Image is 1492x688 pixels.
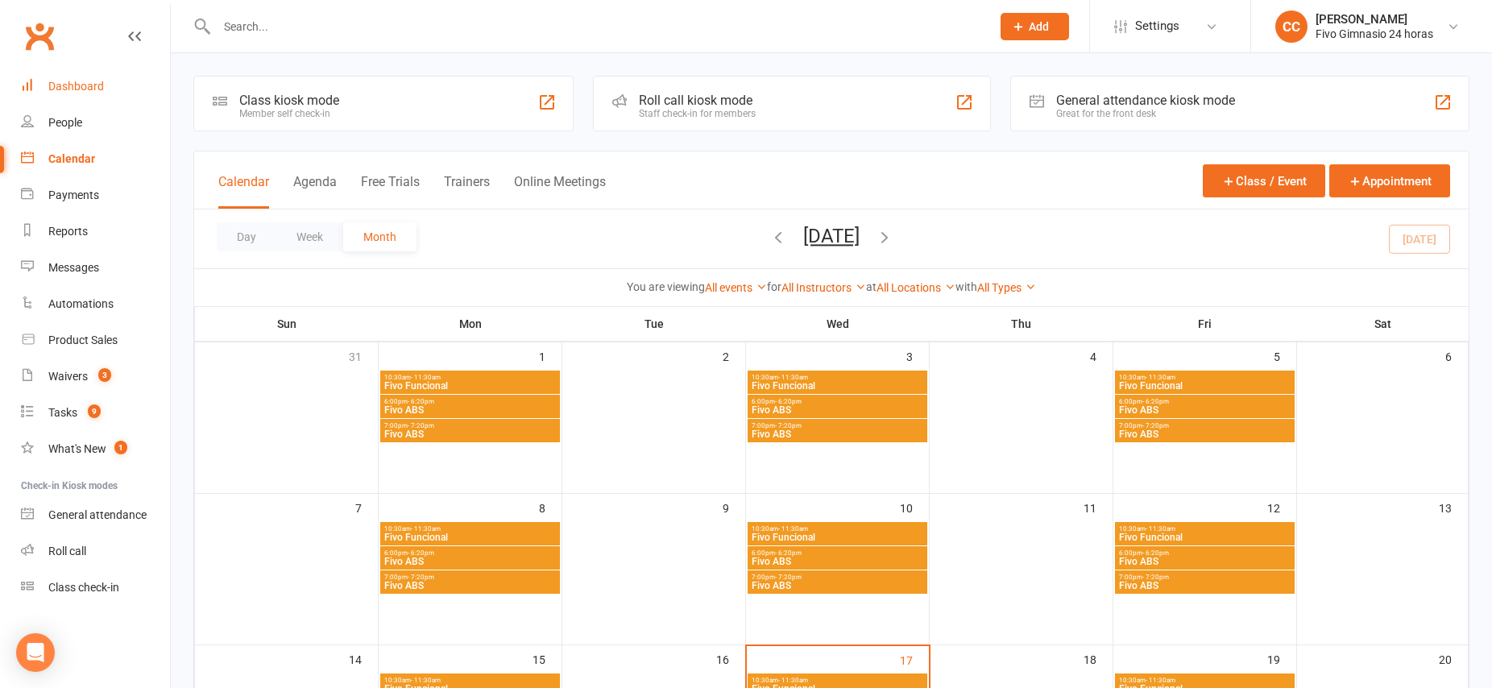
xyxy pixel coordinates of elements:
[1439,494,1468,520] div: 13
[218,174,269,209] button: Calendar
[1316,12,1433,27] div: [PERSON_NAME]
[723,342,745,369] div: 2
[751,429,924,439] span: Fivo ABS
[383,398,557,405] span: 6:00pm
[383,422,557,429] span: 7:00pm
[778,374,808,381] span: - 11:30am
[21,250,170,286] a: Messages
[21,213,170,250] a: Reports
[383,429,557,439] span: Fivo ABS
[48,152,95,165] div: Calendar
[276,222,343,251] button: Week
[1142,398,1169,405] span: - 6:20pm
[355,494,378,520] div: 7
[1118,422,1291,429] span: 7:00pm
[767,280,781,293] strong: for
[775,574,802,581] span: - 7:20pm
[349,342,378,369] div: 31
[88,404,101,418] span: 9
[212,15,980,38] input: Search...
[383,405,557,415] span: Fivo ABS
[21,533,170,570] a: Roll call
[1090,342,1113,369] div: 4
[930,307,1113,341] th: Thu
[1118,574,1291,581] span: 7:00pm
[48,261,99,274] div: Messages
[877,281,955,294] a: All Locations
[408,574,434,581] span: - 7:20pm
[803,225,860,247] button: [DATE]
[48,442,106,455] div: What's New
[1001,13,1069,40] button: Add
[19,16,60,56] a: Clubworx
[1146,677,1175,684] span: - 11:30am
[751,381,924,391] span: Fivo Funcional
[239,108,339,119] div: Member self check-in
[751,581,924,591] span: Fivo ABS
[1118,405,1291,415] span: Fivo ABS
[906,342,929,369] div: 3
[1029,20,1049,33] span: Add
[751,557,924,566] span: Fivo ABS
[48,334,118,346] div: Product Sales
[293,174,337,209] button: Agenda
[48,545,86,557] div: Roll call
[21,431,170,467] a: What's New1
[723,494,745,520] div: 9
[1118,549,1291,557] span: 6:00pm
[1118,677,1291,684] span: 10:30am
[383,677,557,684] span: 10:30am
[444,174,490,209] button: Trainers
[383,374,557,381] span: 10:30am
[408,549,434,557] span: - 6:20pm
[411,374,441,381] span: - 11:30am
[48,581,119,594] div: Class check-in
[411,677,441,684] span: - 11:30am
[1439,645,1468,672] div: 20
[48,508,147,521] div: General attendance
[21,497,170,533] a: General attendance kiosk mode
[1274,342,1296,369] div: 5
[562,307,746,341] th: Tue
[866,280,877,293] strong: at
[751,405,924,415] span: Fivo ABS
[1084,494,1113,520] div: 11
[539,342,562,369] div: 1
[775,549,802,557] span: - 6:20pm
[1084,645,1113,672] div: 18
[1118,429,1291,439] span: Fivo ABS
[716,645,745,672] div: 16
[1118,525,1291,533] span: 10:30am
[533,645,562,672] div: 15
[48,116,82,129] div: People
[21,177,170,213] a: Payments
[1056,93,1235,108] div: General attendance kiosk mode
[1146,525,1175,533] span: - 11:30am
[1445,342,1468,369] div: 6
[751,549,924,557] span: 6:00pm
[955,280,977,293] strong: with
[21,286,170,322] a: Automations
[751,398,924,405] span: 6:00pm
[1118,557,1291,566] span: Fivo ABS
[383,581,557,591] span: Fivo ABS
[775,422,802,429] span: - 7:20pm
[343,222,417,251] button: Month
[383,525,557,533] span: 10:30am
[1113,307,1297,341] th: Fri
[21,570,170,606] a: Class kiosk mode
[781,281,866,294] a: All Instructors
[778,677,808,684] span: - 11:30am
[1142,422,1169,429] span: - 7:20pm
[778,525,808,533] span: - 11:30am
[361,174,420,209] button: Free Trials
[977,281,1036,294] a: All Types
[1118,374,1291,381] span: 10:30am
[1146,374,1175,381] span: - 11:30am
[408,398,434,405] span: - 6:20pm
[639,108,756,119] div: Staff check-in for members
[21,105,170,141] a: People
[1118,381,1291,391] span: Fivo Funcional
[900,494,929,520] div: 10
[21,359,170,395] a: Waivers 3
